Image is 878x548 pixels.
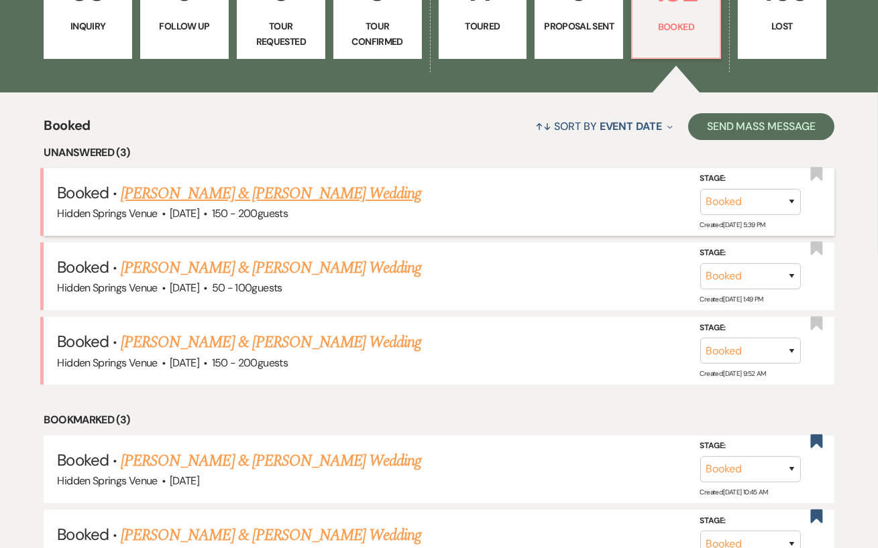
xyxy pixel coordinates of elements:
[536,119,552,133] span: ↑↓
[52,19,123,33] p: Inquiry
[212,206,288,220] span: 150 - 200 guests
[641,19,712,34] p: Booked
[700,320,801,335] label: Stage:
[543,19,614,33] p: Proposal Sent
[170,281,199,295] span: [DATE]
[600,119,662,133] span: Event Date
[700,172,801,186] label: Stage:
[700,439,801,454] label: Stage:
[212,356,288,370] span: 150 - 200 guests
[44,144,834,161] li: Unanswered (3)
[57,524,108,545] span: Booked
[57,450,108,470] span: Booked
[57,331,108,352] span: Booked
[57,182,108,203] span: Booked
[57,257,108,277] span: Booked
[57,356,157,370] span: Hidden Springs Venue
[170,474,199,488] span: [DATE]
[212,281,282,295] span: 50 - 100 guests
[688,113,834,140] button: Send Mass Message
[700,369,766,378] span: Created: [DATE] 9:52 AM
[447,19,518,33] p: Toured
[170,356,199,370] span: [DATE]
[121,330,421,354] a: [PERSON_NAME] & [PERSON_NAME] Wedding
[700,513,801,528] label: Stage:
[121,523,421,547] a: [PERSON_NAME] & [PERSON_NAME] Wedding
[747,19,818,33] p: Lost
[57,474,157,488] span: Hidden Springs Venue
[121,182,421,206] a: [PERSON_NAME] & [PERSON_NAME] Wedding
[531,109,678,144] button: Sort By Event Date
[121,256,421,280] a: [PERSON_NAME] & [PERSON_NAME] Wedding
[44,115,90,144] span: Booked
[170,206,199,220] span: [DATE]
[700,220,765,229] span: Created: [DATE] 5:39 PM
[149,19,220,33] p: Follow Up
[121,449,421,473] a: [PERSON_NAME] & [PERSON_NAME] Wedding
[700,295,763,303] span: Created: [DATE] 1:49 PM
[245,19,317,49] p: Tour Requested
[700,246,801,261] label: Stage:
[700,488,768,496] span: Created: [DATE] 10:45 AM
[342,19,413,49] p: Tour Confirmed
[44,411,834,429] li: Bookmarked (3)
[57,281,157,295] span: Hidden Springs Venue
[57,206,157,220] span: Hidden Springs Venue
